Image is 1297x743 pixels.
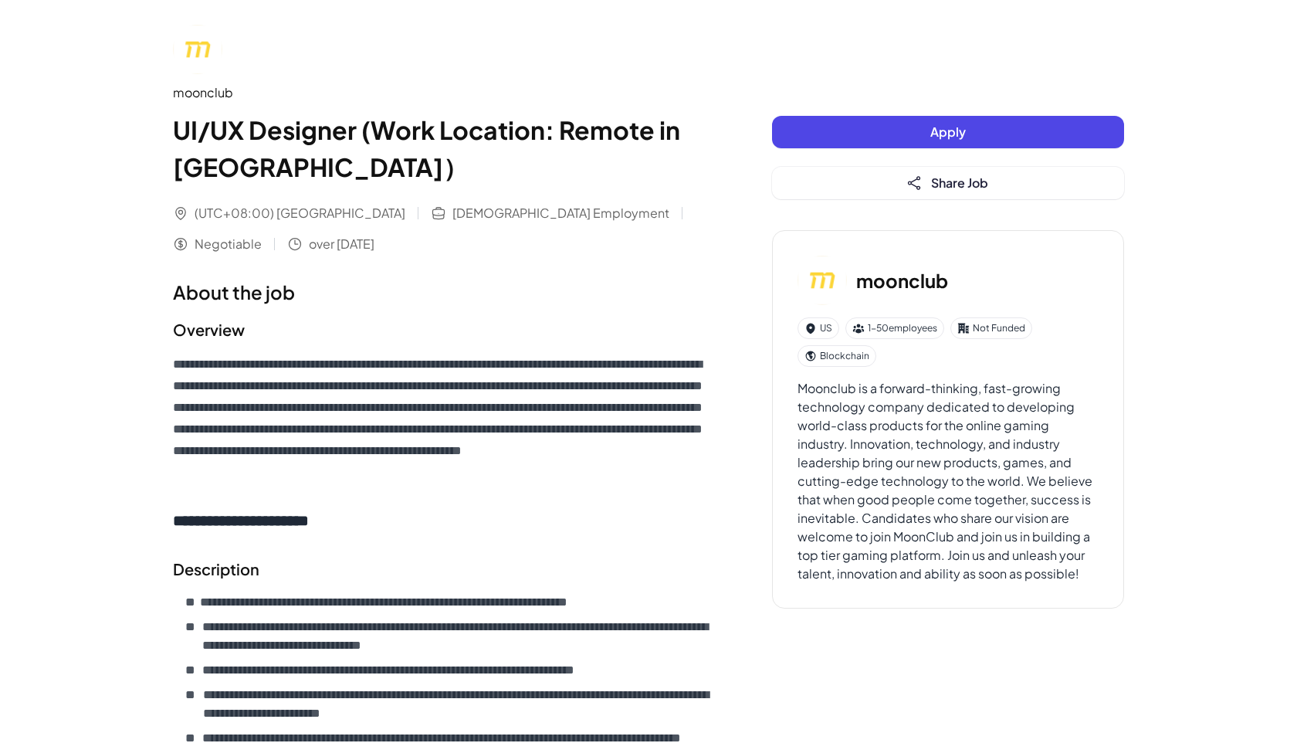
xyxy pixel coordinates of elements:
[173,278,710,306] h1: About the job
[950,317,1032,339] div: Not Funded
[798,345,876,367] div: Blockchain
[930,124,966,140] span: Apply
[173,25,222,74] img: mo
[772,116,1124,148] button: Apply
[173,83,710,102] div: moonclub
[309,235,374,253] span: over [DATE]
[856,266,948,294] h3: moonclub
[173,111,710,185] h1: UI/UX Designer (Work Location: Remote in [GEOGRAPHIC_DATA]）
[195,204,405,222] span: (UTC+08:00) [GEOGRAPHIC_DATA]
[798,317,839,339] div: US
[195,235,262,253] span: Negotiable
[798,379,1099,583] div: Moonclub is a forward-thinking, fast-growing technology company dedicated to developing world-cla...
[772,167,1124,199] button: Share Job
[452,204,669,222] span: [DEMOGRAPHIC_DATA] Employment
[845,317,944,339] div: 1-50 employees
[798,256,847,305] img: mo
[173,318,710,341] h2: Overview
[931,175,988,191] span: Share Job
[173,558,710,581] h2: Description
